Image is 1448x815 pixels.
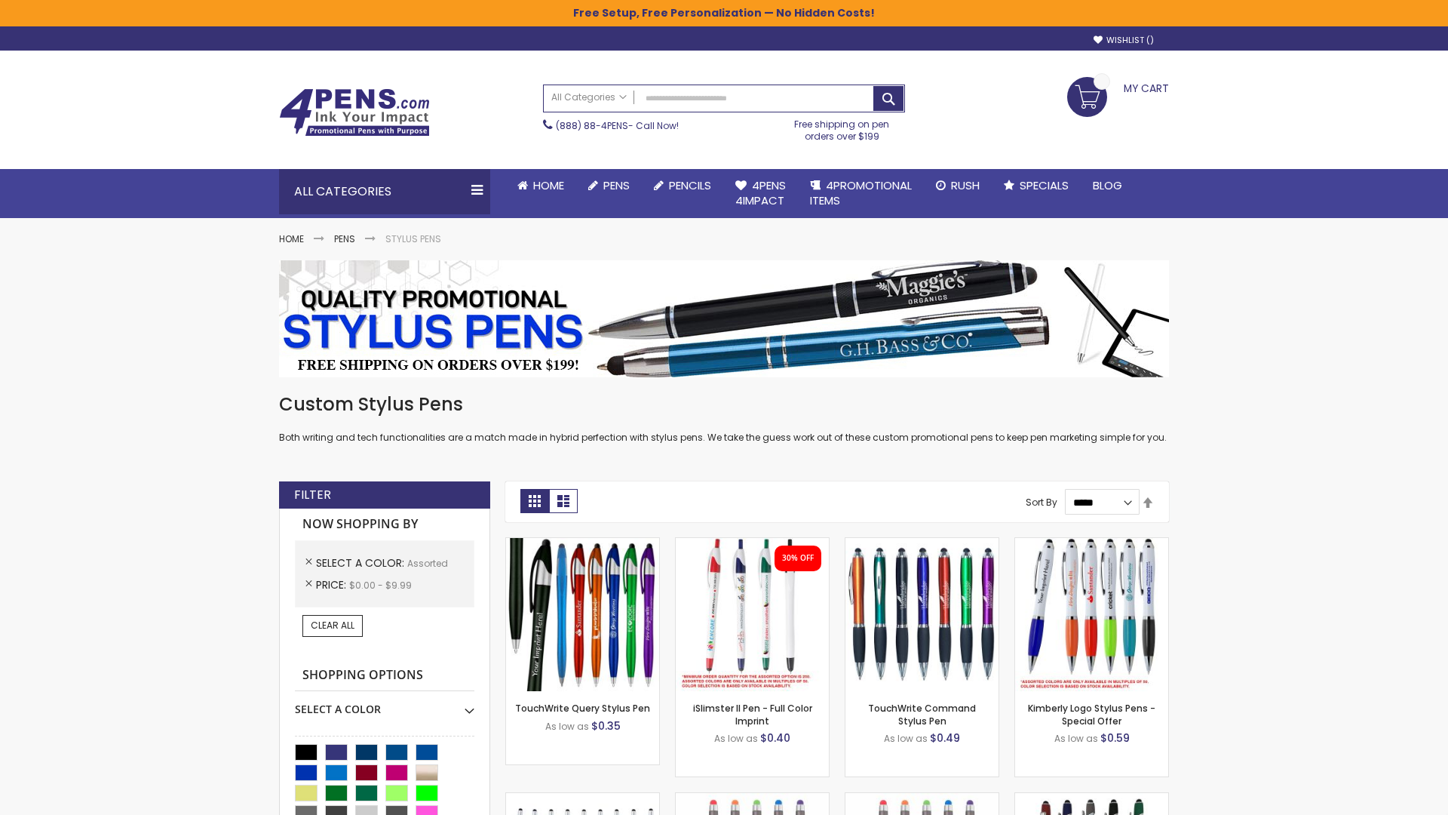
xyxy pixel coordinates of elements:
[676,537,829,550] a: iSlimster II - Full Color-Assorted
[951,177,980,193] span: Rush
[676,792,829,805] a: Islander Softy Gel Pen with Stylus-Assorted
[349,579,412,592] span: $0.00 - $9.99
[545,720,589,733] span: As low as
[992,169,1081,202] a: Specials
[1093,177,1122,193] span: Blog
[506,537,659,550] a: TouchWrite Query Stylus Pen-Assorted
[845,538,999,691] img: TouchWrite Command Stylus Pen-Assorted
[544,85,634,110] a: All Categories
[302,615,363,636] a: Clear All
[676,538,829,691] img: iSlimster II - Full Color-Assorted
[591,718,621,733] span: $0.35
[316,555,407,570] span: Select A Color
[1028,702,1155,727] a: Kimberly Logo Stylus Pens - Special Offer
[556,119,628,132] a: (888) 88-4PENS
[506,792,659,805] a: Stiletto Advertising Stylus Pens-Assorted
[782,553,814,564] div: 30% OFF
[533,177,564,193] span: Home
[760,730,790,746] span: $0.40
[642,169,723,202] a: Pencils
[294,487,331,503] strong: Filter
[295,509,474,540] strong: Now Shopping by
[316,577,349,592] span: Price
[723,169,798,218] a: 4Pens4impact
[779,112,906,143] div: Free shipping on pen orders over $199
[407,557,448,570] span: Assorted
[1094,35,1154,46] a: Wishlist
[505,169,576,202] a: Home
[714,732,758,745] span: As low as
[279,88,430,137] img: 4Pens Custom Pens and Promotional Products
[1020,177,1069,193] span: Specials
[603,177,630,193] span: Pens
[279,392,1169,444] div: Both writing and tech functionalities are a match made in hybrid perfection with stylus pens. We ...
[279,232,304,245] a: Home
[735,177,786,208] span: 4Pens 4impact
[279,169,490,214] div: All Categories
[845,537,999,550] a: TouchWrite Command Stylus Pen-Assorted
[693,702,812,727] a: iSlimster II Pen - Full Color Imprint
[810,177,912,208] span: 4PROMOTIONAL ITEMS
[798,169,924,218] a: 4PROMOTIONALITEMS
[334,232,355,245] a: Pens
[930,730,960,746] span: $0.49
[295,660,474,692] strong: Shopping Options
[576,169,642,202] a: Pens
[924,169,992,202] a: Rush
[385,232,441,245] strong: Stylus Pens
[520,489,549,513] strong: Grid
[295,691,474,717] div: Select A Color
[1015,537,1168,550] a: Kimberly Logo Stylus Pens-Assorted
[551,91,627,103] span: All Categories
[669,177,711,193] span: Pencils
[1015,538,1168,691] img: Kimberly Logo Stylus Pens-Assorted
[1026,496,1057,509] label: Sort By
[506,538,659,691] img: TouchWrite Query Stylus Pen-Assorted
[556,119,679,132] span: - Call Now!
[1100,730,1130,746] span: $0.59
[515,702,650,715] a: TouchWrite Query Stylus Pen
[279,260,1169,377] img: Stylus Pens
[311,619,354,632] span: Clear All
[845,792,999,805] a: Islander Softy Gel with Stylus - ColorJet Imprint-Assorted
[279,392,1169,417] h1: Custom Stylus Pens
[1081,169,1134,202] a: Blog
[1054,732,1098,745] span: As low as
[884,732,928,745] span: As low as
[868,702,976,727] a: TouchWrite Command Stylus Pen
[1015,792,1168,805] a: Custom Soft Touch® Metal Pens with Stylus-Assorted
